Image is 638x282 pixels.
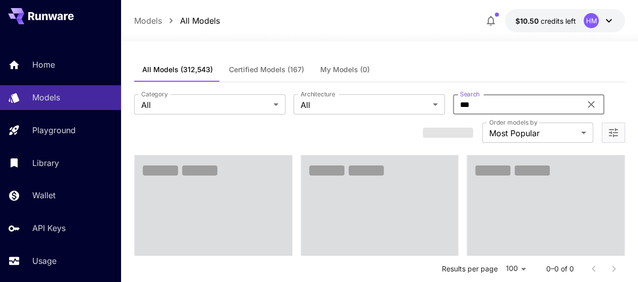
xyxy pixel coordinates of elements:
p: Home [32,59,55,71]
p: Wallet [32,189,55,201]
button: Open more filters [607,127,619,139]
label: Order models by [489,118,537,127]
p: Results per page [441,264,497,274]
p: Models [32,91,60,103]
div: HM [584,13,599,28]
a: All Models [180,15,220,27]
span: Most Popular [489,127,577,139]
span: My Models (0) [320,65,370,74]
label: Category [141,90,168,98]
label: Architecture [301,90,335,98]
p: Library [32,157,59,169]
a: Models [134,15,162,27]
p: 0–0 of 0 [546,264,573,274]
button: $10.503HM [505,9,625,32]
p: Playground [32,124,76,136]
span: All Models (312,543) [142,65,213,74]
div: 100 [501,261,530,276]
span: All [301,99,429,111]
span: All [141,99,269,111]
div: $10.503 [515,16,575,26]
nav: breadcrumb [134,15,220,27]
p: Usage [32,255,56,267]
p: API Keys [32,222,66,234]
span: $10.50 [515,17,540,25]
span: Certified Models (167) [229,65,304,74]
span: credits left [540,17,575,25]
label: Search [460,90,480,98]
